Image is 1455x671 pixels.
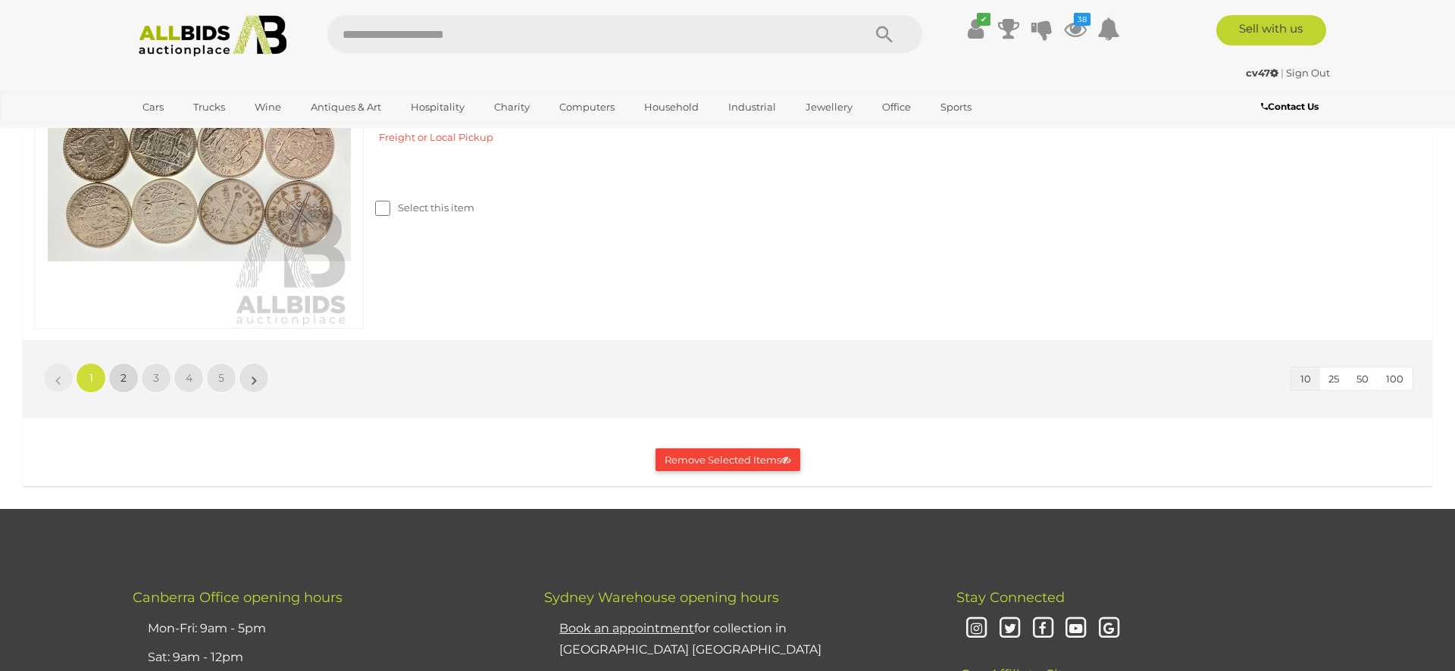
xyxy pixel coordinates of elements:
a: 1 [76,363,106,393]
i: Youtube [1063,616,1090,642]
span: 25 [1328,373,1339,385]
a: Household [634,95,709,120]
i: 38 [1074,13,1090,26]
a: Book an appointmentfor collection in [GEOGRAPHIC_DATA] [GEOGRAPHIC_DATA] [559,621,821,657]
a: « [43,363,74,393]
a: ✔ [964,15,987,42]
i: Facebook [1030,616,1056,642]
span: 5 [218,371,224,385]
a: cv47 [1246,67,1281,79]
i: Twitter [997,616,1023,642]
strong: cv47 [1246,67,1278,79]
a: 2 [108,363,139,393]
a: » [239,363,269,393]
span: 50 [1356,373,1369,385]
a: Sell with us [1216,15,1326,45]
a: Office [872,95,921,120]
a: [GEOGRAPHIC_DATA] [133,120,260,145]
a: 3 [141,363,171,393]
img: Allbids.com.au [130,15,295,57]
a: Charity [484,95,540,120]
a: Industrial [718,95,786,120]
img: 53653-35a.jpeg [48,25,351,328]
a: Hospitality [401,95,474,120]
span: | [1281,67,1284,79]
a: Trucks [183,95,235,120]
li: Mon-Fri: 9am - 5pm [144,614,506,644]
span: 1 [89,371,93,385]
i: Google [1096,616,1122,642]
button: 50 [1347,367,1378,391]
a: 4 [174,363,204,393]
span: 4 [186,371,192,385]
span: Canberra Office opening hours [133,589,343,606]
a: Computers [549,95,624,120]
span: 2 [120,371,127,385]
a: Antiques & Art [301,95,391,120]
a: 5 [206,363,236,393]
button: 100 [1377,367,1413,391]
span: Stay Connected [956,589,1065,606]
i: ✔ [977,13,990,26]
a: Wine [245,95,291,120]
u: Book an appointment [559,621,694,635]
a: Sign Out [1286,67,1330,79]
a: Sports [931,95,981,120]
a: Jewellery [796,95,862,120]
span: 10 [1300,373,1311,385]
button: Search [846,15,922,53]
a: Contact Us [1261,98,1322,115]
button: 25 [1319,367,1348,391]
a: 38 [1064,15,1087,42]
label: Select this item [375,201,474,215]
b: Contact Us [1261,101,1319,112]
a: Cars [133,95,174,120]
i: Instagram [964,616,990,642]
span: Sydney Warehouse opening hours [544,589,779,606]
button: 10 [1291,367,1320,391]
span: 3 [153,371,159,385]
span: 100 [1386,373,1403,385]
button: Remove Selected Items [656,448,800,472]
